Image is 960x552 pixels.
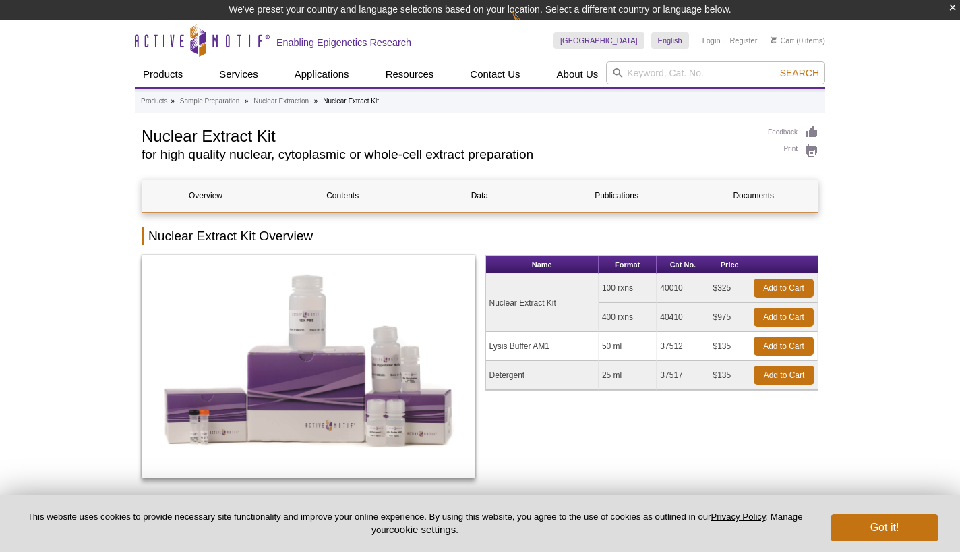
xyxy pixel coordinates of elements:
[599,332,657,361] td: 50 ml
[599,274,657,303] td: 100 rxns
[135,61,191,87] a: Products
[512,10,547,42] img: Change Here
[729,36,757,45] a: Register
[768,143,818,158] a: Print
[389,524,456,535] button: cookie settings
[141,95,167,107] a: Products
[709,303,750,332] td: $975
[486,361,599,390] td: Detergent
[599,256,657,274] th: Format
[657,332,709,361] td: 37512
[709,274,750,303] td: $325
[754,366,814,385] a: Add to Cart
[754,279,814,298] a: Add to Cart
[314,97,318,105] li: »
[709,332,750,361] td: $135
[180,95,239,107] a: Sample Preparation
[486,256,599,274] th: Name
[486,332,599,361] td: Lysis Buffer AM1
[171,97,175,105] li: »
[690,180,817,212] a: Documents
[486,274,599,332] td: Nuclear Extract Kit
[142,148,754,161] h2: for high quality nuclear, cytoplasmic or whole-cell extract preparation
[754,308,814,327] a: Add to Cart
[606,61,825,84] input: Keyword, Cat. No.
[142,255,475,478] img: Nuclear Extract Kit
[771,36,794,45] a: Cart
[378,61,442,87] a: Resources
[831,514,938,541] button: Got it!
[245,97,249,105] li: »
[657,256,709,274] th: Cat No.
[599,303,657,332] td: 400 rxns
[142,125,754,145] h1: Nuclear Extract Kit
[323,97,379,105] li: Nuclear Extract Kit
[287,61,357,87] a: Applications
[651,32,689,49] a: English
[702,36,721,45] a: Login
[462,61,528,87] a: Contact Us
[711,512,765,522] a: Privacy Policy
[416,180,543,212] a: Data
[771,36,777,43] img: Your Cart
[771,32,825,49] li: (0 items)
[276,36,411,49] h2: Enabling Epigenetics Research
[549,61,607,87] a: About Us
[22,511,808,536] p: This website uses cookies to provide necessary site functionality and improve your online experie...
[599,361,657,390] td: 25 ml
[724,32,726,49] li: |
[142,180,269,212] a: Overview
[553,32,644,49] a: [GEOGRAPHIC_DATA]
[709,361,750,390] td: $135
[253,95,309,107] a: Nuclear Extraction
[657,303,709,332] td: 40410
[780,67,819,78] span: Search
[754,337,814,356] a: Add to Cart
[657,274,709,303] td: 40010
[279,180,406,212] a: Contents
[142,227,818,245] h2: Nuclear Extract Kit Overview
[211,61,266,87] a: Services
[657,361,709,390] td: 37517
[709,256,750,274] th: Price
[768,125,818,140] a: Feedback
[776,67,823,79] button: Search
[553,180,680,212] a: Publications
